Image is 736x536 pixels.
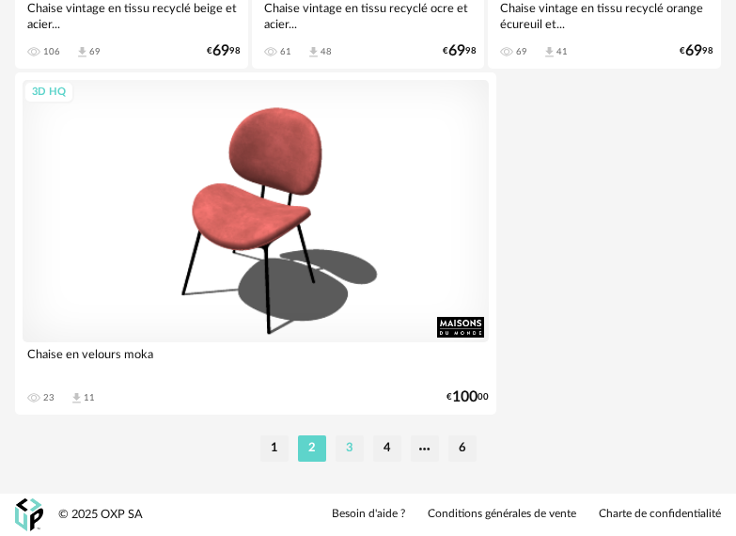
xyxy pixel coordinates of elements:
[556,46,568,57] div: 41
[207,45,241,57] div: € 98
[280,46,291,57] div: 61
[58,507,143,523] div: © 2025 OXP SA
[685,45,702,57] span: 69
[43,392,55,403] div: 23
[336,435,364,462] li: 3
[70,391,84,405] span: Download icon
[84,392,95,403] div: 11
[446,391,489,403] div: € 00
[43,46,60,57] div: 106
[373,435,401,462] li: 4
[75,45,89,59] span: Download icon
[542,45,556,59] span: Download icon
[306,45,321,59] span: Download icon
[15,72,496,415] a: 3D HQ Chaise en velours moka 23 Download icon 11 €10000
[680,45,713,57] div: € 98
[212,45,229,57] span: 69
[516,46,527,57] div: 69
[448,435,477,462] li: 6
[15,498,43,531] img: OXP
[298,435,326,462] li: 2
[23,81,74,104] div: 3D HQ
[332,507,405,522] a: Besoin d'aide ?
[443,45,477,57] div: € 98
[448,45,465,57] span: 69
[599,507,721,522] a: Charte de confidentialité
[89,46,101,57] div: 69
[321,46,332,57] div: 48
[452,391,478,403] span: 100
[23,342,489,380] div: Chaise en velours moka
[260,435,289,462] li: 1
[428,507,576,522] a: Conditions générales de vente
